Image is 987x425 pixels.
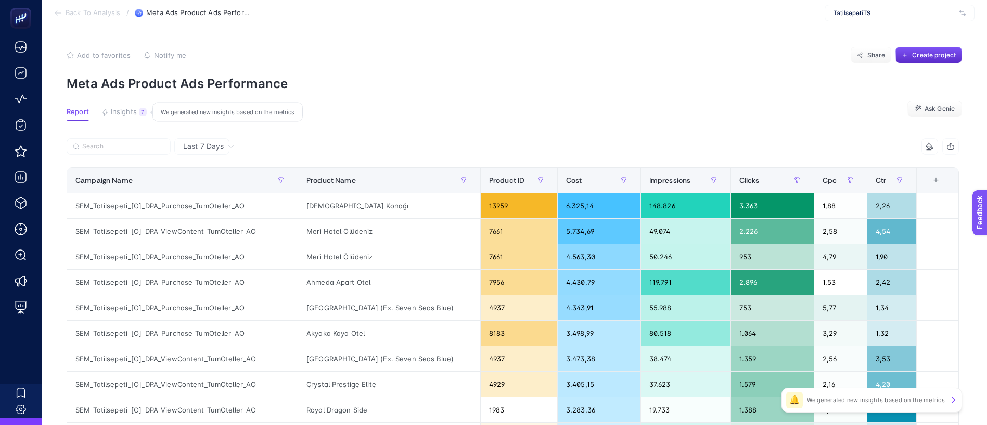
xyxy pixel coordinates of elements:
[867,51,886,59] span: Share
[814,295,867,320] div: 5,77
[66,9,120,17] span: Back To Analysis
[641,372,730,397] div: 37.623
[641,270,730,295] div: 119.791
[306,176,356,184] span: Product Name
[481,219,557,244] div: 7661
[814,270,867,295] div: 1,53
[67,397,298,422] div: SEM_Tatilsepeti_[O]_DPA_ViewContent_TumOteller_AO
[558,219,640,244] div: 5.734,69
[641,193,730,218] div: 148.826
[298,295,480,320] div: [GEOGRAPHIC_DATA] (Ex. Seven Seas Blue)
[566,176,582,184] span: Cost
[481,270,557,295] div: 7956
[867,295,916,320] div: 1,34
[731,397,814,422] div: 1.388
[814,346,867,371] div: 2,56
[6,3,40,11] span: Feedback
[867,346,916,371] div: 3,53
[67,193,298,218] div: SEM_Tatilsepeti_[O]_DPA_Purchase_TumOteller_AO
[481,193,557,218] div: 13959
[154,51,186,59] span: Notify me
[67,244,298,269] div: SEM_Tatilsepeti_[O]_DPA_Purchase_TumOteller_AO
[814,244,867,269] div: 4,79
[731,244,814,269] div: 953
[489,176,524,184] span: Product ID
[298,321,480,346] div: Akyaka Kaya Otel
[867,193,916,218] div: 2,26
[814,321,867,346] div: 3,29
[926,176,946,184] div: +
[67,270,298,295] div: SEM_Tatilsepeti_[O]_DPA_Purchase_TumOteller_AO
[731,295,814,320] div: 753
[77,51,131,59] span: Add to favorites
[959,8,966,18] img: svg%3e
[67,372,298,397] div: SEM_Tatilsepeti_[O]_DPA_ViewContent_TumOteller_AO
[912,51,956,59] span: Create project
[558,372,640,397] div: 3.405,15
[641,219,730,244] div: 49.074
[807,396,945,404] p: We generated new insights based on the metrics
[786,392,803,408] div: 🔔
[867,219,916,244] div: 4,54
[867,270,916,295] div: 2,42
[907,101,962,117] button: Ask Genie
[925,176,933,199] div: 8 items selected
[298,219,480,244] div: Meri Hotel Ölüdeniz
[67,219,298,244] div: SEM_Tatilsepeti_[O]_DPA_ViewContent_TumOteller_AO
[641,346,730,371] div: 38.474
[814,219,867,244] div: 2,58
[481,397,557,422] div: 1983
[481,372,557,397] div: 4929
[67,321,298,346] div: SEM_Tatilsepeti_[O]_DPA_Purchase_TumOteller_AO
[641,295,730,320] div: 55.988
[67,295,298,320] div: SEM_Tatilsepeti_[O]_DPA_Purchase_TumOteller_AO
[126,8,129,17] span: /
[558,321,640,346] div: 3.498,99
[739,176,760,184] span: Clicks
[558,295,640,320] div: 4.343,91
[75,176,133,184] span: Campaign Name
[67,51,131,59] button: Add to favorites
[139,108,147,116] div: 7
[823,176,837,184] span: Cpc
[298,244,480,269] div: Meri Hotel Ölüdeniz
[67,76,962,91] p: Meta Ads Product Ads Performance
[876,176,886,184] span: Ctr
[641,244,730,269] div: 50.246
[144,51,186,59] button: Notify me
[67,108,89,116] span: Report
[183,141,224,152] span: Last 7 Days
[851,47,891,64] button: Share
[649,176,691,184] span: Impressions
[641,397,730,422] div: 19.733
[82,143,164,151] input: Search
[481,321,557,346] div: 8183
[146,9,250,17] span: Meta Ads Product Ads Performance
[814,372,867,397] div: 2,16
[867,321,916,346] div: 1,32
[558,346,640,371] div: 3.473,38
[298,346,480,371] div: [GEOGRAPHIC_DATA] (Ex. Seven Seas Blue)
[867,244,916,269] div: 1,90
[558,193,640,218] div: 6.325,14
[731,346,814,371] div: 1.359
[641,321,730,346] div: 80.518
[298,270,480,295] div: Ahmeda Apart Otel
[925,105,955,113] span: Ask Genie
[558,270,640,295] div: 4.430,79
[558,397,640,422] div: 3.283,36
[481,244,557,269] div: 7661
[867,372,916,397] div: 4,20
[731,193,814,218] div: 3.363
[481,346,557,371] div: 4937
[834,9,955,17] span: TatilsepetiTS
[814,193,867,218] div: 1,88
[298,372,480,397] div: Crystal Prestige Elite
[731,270,814,295] div: 2.896
[731,321,814,346] div: 1.064
[67,346,298,371] div: SEM_Tatilsepeti_[O]_DPA_ViewContent_TumOteller_AO
[895,47,962,64] button: Create project
[558,244,640,269] div: 4.563,30
[731,372,814,397] div: 1.579
[111,108,137,116] span: Insights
